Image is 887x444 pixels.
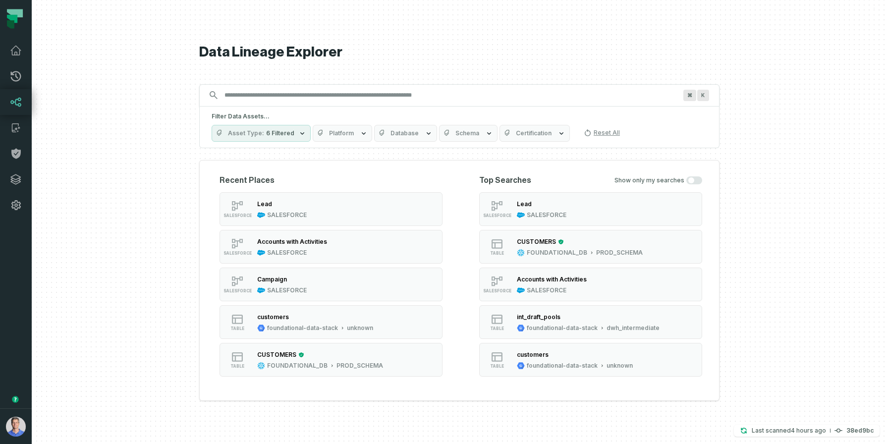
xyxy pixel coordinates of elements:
[734,425,880,437] button: Last scanned[DATE] 9:07:36 AM38ed9bc
[683,90,696,101] span: Press ⌘ + K to focus the search bar
[697,90,709,101] span: Press ⌘ + K to focus the search bar
[791,427,826,434] relative-time: Sep 8, 2025, 9:07 AM GMT+3
[846,428,874,434] h4: 38ed9bc
[11,395,20,404] div: Tooltip anchor
[6,417,26,437] img: avatar of Barak Forgoun
[752,426,826,436] p: Last scanned
[199,44,720,61] h1: Data Lineage Explorer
